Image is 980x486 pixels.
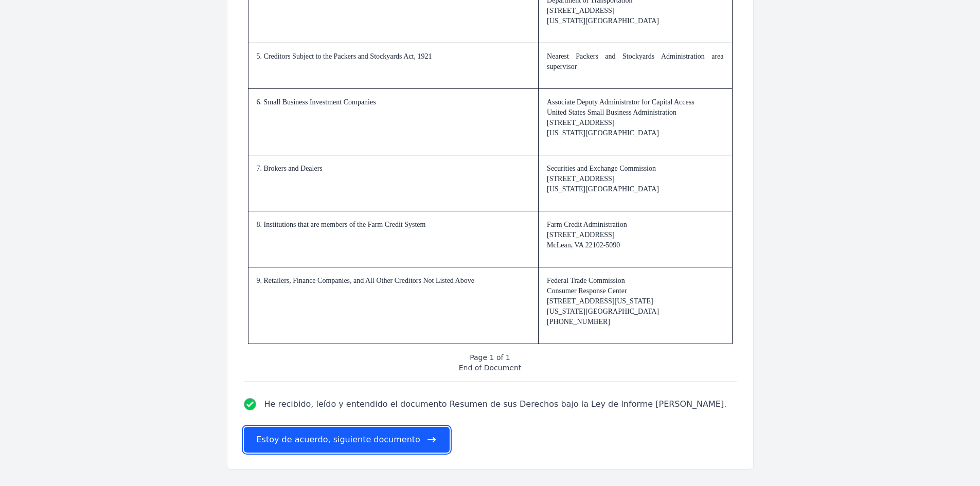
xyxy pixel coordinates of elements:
p: 7. Brokers and Dealers [257,164,530,174]
p: 6. Small Business Investment Companies [257,97,530,107]
button: Estoy de acuerdo, siguiente documento [244,427,450,453]
p: Page 1 of 1 End of Document [244,352,737,373]
p: Nearest Packers and Stockyards Administration area supervisor [547,51,723,72]
p: Securities and Exchange Commission [STREET_ADDRESS] [US_STATE][GEOGRAPHIC_DATA] [547,164,723,194]
p: Federal Trade Commission Consumer Response Center [STREET_ADDRESS][US_STATE] [US_STATE][GEOGRAPHI... [547,276,723,327]
p: 5. Creditors Subject to the Packers and Stockyards Act, 1921 [257,51,530,62]
p: 9. Retailers, Finance Companies, and All Other Creditors Not Listed Above [257,276,530,286]
p: Farm Credit Administration [STREET_ADDRESS] McLean, VA 22102-5090 [547,220,723,250]
p: Associate Deputy Administrator for Capital Access United States Small Business Administration [ST... [547,97,723,138]
label: He recibido, leído y entendido el documento Resumen de sus Derechos bajo la Ley de Informe [PERSO... [264,398,727,410]
p: 8. Institutions that are members of the Farm Credit System [257,220,530,230]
